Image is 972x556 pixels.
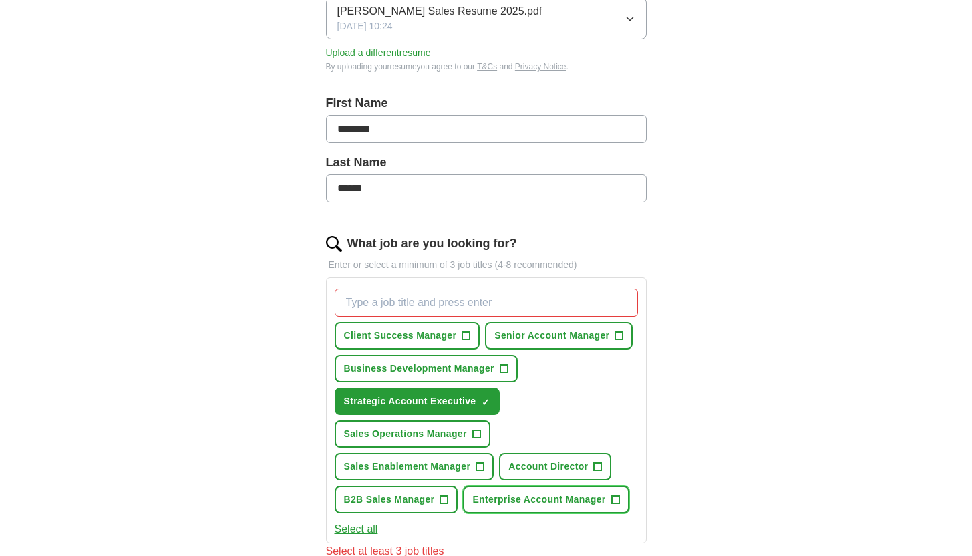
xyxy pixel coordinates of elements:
span: Account Director [508,460,588,474]
button: Senior Account Manager [485,322,633,350]
span: [PERSON_NAME] Sales Resume 2025.pdf [337,3,542,19]
p: Enter or select a minimum of 3 job titles (4-8 recommended) [326,258,647,272]
button: Account Director [499,453,611,480]
button: Select all [335,521,378,537]
button: Sales Enablement Manager [335,453,494,480]
button: Sales Operations Manager [335,420,490,448]
img: search.png [326,236,342,252]
label: Last Name [326,154,647,172]
span: Enterprise Account Manager [472,493,605,507]
span: Business Development Manager [344,362,494,376]
span: Senior Account Manager [494,329,609,343]
span: [DATE] 10:24 [337,19,393,33]
span: B2B Sales Manager [344,493,435,507]
button: Upload a differentresume [326,46,431,60]
span: Sales Enablement Manager [344,460,471,474]
div: By uploading your resume you agree to our and . [326,61,647,73]
input: Type a job title and press enter [335,289,638,317]
span: Client Success Manager [344,329,457,343]
button: Enterprise Account Manager [463,486,629,513]
label: First Name [326,94,647,112]
span: Strategic Account Executive [344,394,476,408]
button: Business Development Manager [335,355,518,382]
button: B2B Sales Manager [335,486,458,513]
label: What job are you looking for? [347,235,517,253]
span: ✓ [482,397,490,408]
span: Sales Operations Manager [344,427,467,441]
button: Client Success Manager [335,322,480,350]
a: T&Cs [477,62,497,72]
a: Privacy Notice [515,62,566,72]
button: Strategic Account Executive✓ [335,388,500,415]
